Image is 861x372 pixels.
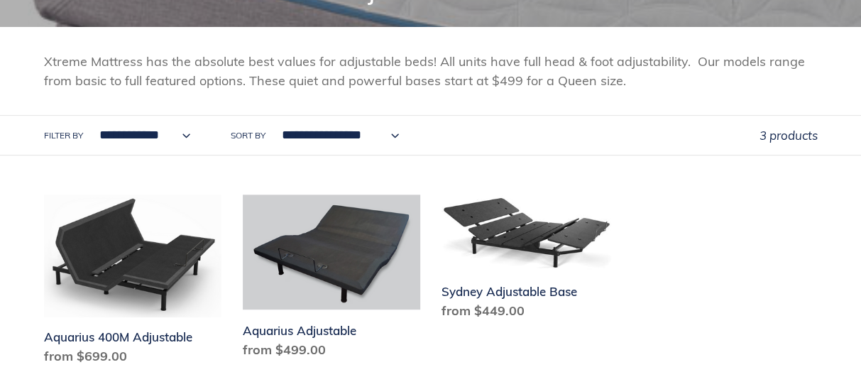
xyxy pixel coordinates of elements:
[44,195,221,371] a: Aquarius 400M Adjustable
[44,52,818,90] p: Xtreme Mattress has the absolute best values for adjustable beds! All units have full head & foot...
[442,195,619,326] a: Sydney Adjustable Base
[243,195,420,364] a: Aquarius Adjustable
[231,129,265,142] label: Sort by
[44,129,83,142] label: Filter by
[759,128,818,143] span: 3 products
